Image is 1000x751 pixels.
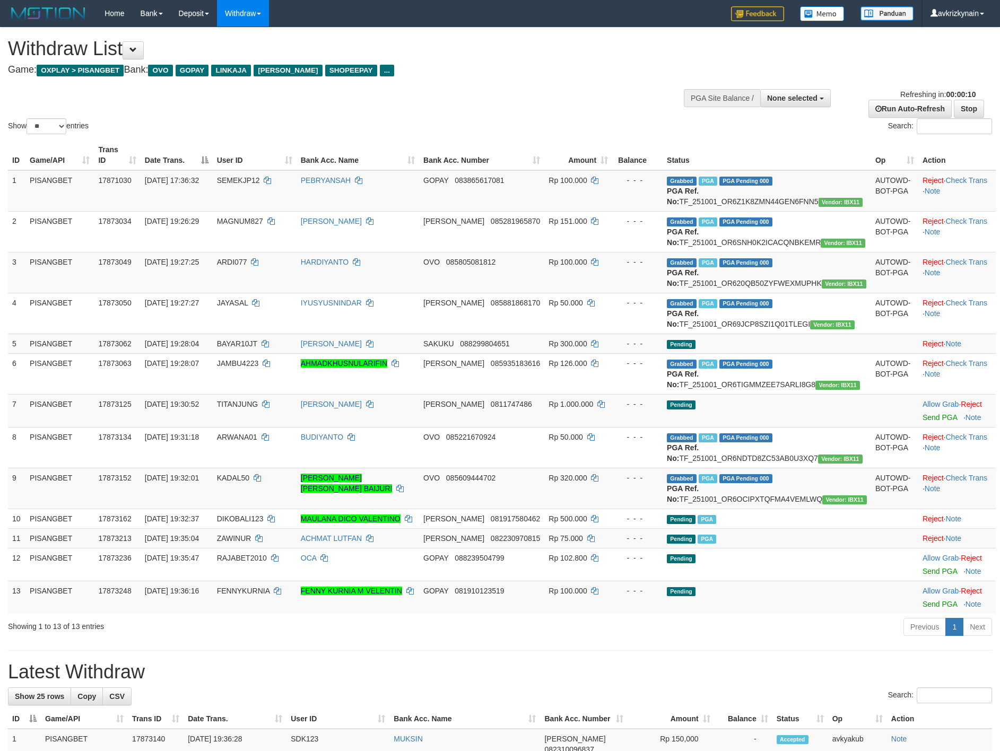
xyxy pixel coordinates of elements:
[98,554,131,562] span: 17873236
[25,353,94,394] td: PISANGBET
[616,513,658,524] div: - - -
[98,587,131,595] span: 17873248
[394,735,422,743] a: MUKSIN
[667,268,699,287] b: PGA Ref. No:
[491,400,532,408] span: Copy 0811747486 to clipboard
[423,474,440,482] span: OVO
[667,443,699,462] b: PGA Ref. No:
[145,587,199,595] span: [DATE] 19:36:16
[684,89,760,107] div: PGA Site Balance /
[923,400,959,408] a: Allow Grab
[871,252,918,293] td: AUTOWD-BOT-PGA
[98,359,131,368] span: 17873063
[667,474,697,483] span: Grabbed
[15,692,64,701] span: Show 25 rows
[667,258,697,267] span: Grabbed
[423,554,448,562] span: GOPAY
[819,198,863,207] span: Vendor URL: https://order6.1velocity.biz
[8,170,25,212] td: 1
[491,514,540,523] span: Copy 081917580462 to clipboard
[719,474,772,483] span: PGA Pending
[301,514,401,523] a: MAULANA DICO VALENTINO
[923,258,944,266] a: Reject
[94,140,140,170] th: Trans ID: activate to sort column ascending
[945,258,987,266] a: Check Trans
[945,474,987,482] a: Check Trans
[923,474,944,482] a: Reject
[699,258,717,267] span: Marked by avkyakub
[301,400,362,408] a: [PERSON_NAME]
[868,100,952,118] a: Run Auto-Refresh
[25,548,94,581] td: PISANGBET
[945,618,963,636] a: 1
[663,353,871,394] td: TF_251001_OR6TIGMMZEE7SARLI8G8
[102,687,132,705] a: CSV
[945,176,987,185] a: Check Trans
[98,400,131,408] span: 17873125
[923,600,957,608] a: Send PGA
[815,381,860,390] span: Vendor URL: https://order6.1velocity.biz
[423,534,484,543] span: [PERSON_NAME]
[25,211,94,252] td: PISANGBET
[8,38,656,59] h1: Withdraw List
[667,340,695,349] span: Pending
[860,6,914,21] img: panduan.png
[419,140,544,170] th: Bank Acc. Number: activate to sort column ascending
[923,217,944,225] a: Reject
[918,140,996,170] th: Action
[667,228,699,247] b: PGA Ref. No:
[616,553,658,563] div: - - -
[446,258,495,266] span: Copy 085805081812 to clipboard
[549,359,587,368] span: Rp 126.000
[945,339,961,348] a: Note
[544,140,612,170] th: Amount: activate to sort column ascending
[667,484,699,503] b: PGA Ref. No:
[612,140,663,170] th: Balance
[423,299,484,307] span: [PERSON_NAME]
[98,339,131,348] span: 17873062
[699,433,717,442] span: Marked by avkyakub
[923,587,959,595] a: Allow Grab
[25,140,94,170] th: Game/API: activate to sort column ascending
[663,468,871,509] td: TF_251001_OR6OCIPXTQFMA4VEMLWQ
[549,554,587,562] span: Rp 102.800
[217,359,259,368] span: JAMBU4223
[423,514,484,523] span: [PERSON_NAME]
[903,618,946,636] a: Previous
[8,5,89,21] img: MOTION_logo.png
[211,65,251,76] span: LINKAJA
[217,176,260,185] span: SEMEKJP12
[871,140,918,170] th: Op: activate to sort column ascending
[25,394,94,427] td: PISANGBET
[286,709,389,729] th: User ID: activate to sort column ascending
[616,586,658,596] div: - - -
[98,299,131,307] span: 17873050
[918,252,996,293] td: · ·
[549,433,583,441] span: Rp 50.000
[41,709,128,729] th: Game/API: activate to sort column ascending
[423,217,484,225] span: [PERSON_NAME]
[966,600,981,608] a: Note
[616,298,658,308] div: - - -
[698,515,716,524] span: Marked by avkyakub
[71,687,103,705] a: Copy
[128,709,184,729] th: Trans ID: activate to sort column ascending
[8,65,656,75] h4: Game: Bank:
[760,89,831,107] button: None selected
[98,514,131,523] span: 17873162
[8,468,25,509] td: 9
[8,548,25,581] td: 12
[616,175,658,186] div: - - -
[667,360,697,369] span: Grabbed
[616,338,658,349] div: - - -
[25,581,94,614] td: PISANGBET
[145,359,199,368] span: [DATE] 19:28:07
[698,535,716,544] span: Marked by avkyakub
[699,299,717,308] span: Marked by avkyakub
[918,394,996,427] td: ·
[699,474,717,483] span: Marked by avkyakub
[923,400,961,408] span: ·
[145,217,199,225] span: [DATE] 19:26:29
[301,587,402,595] a: FENNY KURNIA M VELENTIN
[549,176,587,185] span: Rp 100.000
